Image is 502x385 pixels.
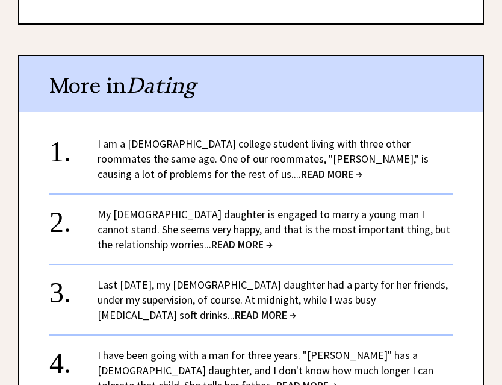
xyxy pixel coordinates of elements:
[98,278,448,322] a: Last [DATE], my [DEMOGRAPHIC_DATA] daughter had a party for her friends, under my supervision, of...
[49,348,98,370] div: 4.
[49,136,98,158] div: 1.
[19,56,483,112] div: More in
[301,167,362,181] span: READ MORE →
[98,207,450,251] a: My [DEMOGRAPHIC_DATA] daughter is engaged to marry a young man I cannot stand. She seems very hap...
[49,277,98,299] div: 3.
[49,207,98,229] div: 2.
[235,308,296,322] span: READ MORE →
[98,137,429,181] a: I am a [DEMOGRAPHIC_DATA] college student living with three other roommates the same age. One of ...
[211,237,273,251] span: READ MORE →
[126,72,196,99] span: Dating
